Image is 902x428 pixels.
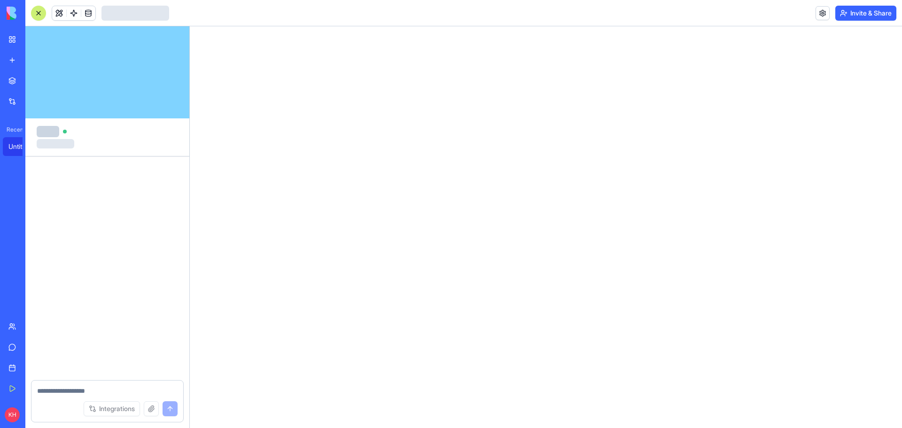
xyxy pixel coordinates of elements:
span: KH [5,407,20,422]
a: Untitled App [3,137,40,156]
img: logo [7,7,65,20]
button: Invite & Share [835,6,896,21]
span: Recent [3,126,23,133]
div: Untitled App [8,142,35,151]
